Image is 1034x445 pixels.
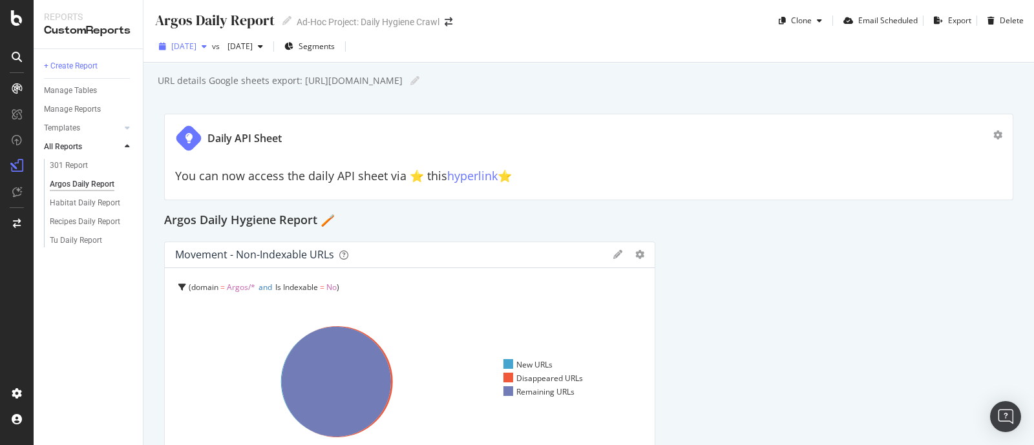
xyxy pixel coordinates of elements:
[1000,15,1024,26] div: Delete
[503,386,575,397] div: Remaining URLs
[982,10,1024,31] button: Delete
[993,130,1002,140] div: gear
[50,178,134,191] a: Argos Daily Report
[44,59,134,73] a: + Create Report
[44,84,97,98] div: Manage Tables
[50,178,114,191] div: Argos Daily Report
[227,282,255,293] span: Argos/*
[44,103,101,116] div: Manage Reports
[50,196,134,210] a: Habitat Daily Report
[948,15,971,26] div: Export
[320,282,324,293] span: =
[44,10,132,23] div: Reports
[326,282,337,293] span: No
[220,282,225,293] span: =
[50,234,102,247] div: Tu Daily Report
[222,41,253,52] span: 2025 Aug. 10th
[297,16,439,28] div: Ad-Hoc Project: Daily Hygiene Crawl
[445,17,452,26] div: arrow-right-arrow-left
[191,282,218,293] span: domain
[275,282,318,293] span: Is Indexable
[774,10,827,31] button: Clone
[258,282,272,293] span: and
[282,16,291,25] i: Edit report name
[222,36,268,57] button: [DATE]
[44,121,80,135] div: Templates
[50,215,134,229] a: Recipes Daily Report
[44,140,121,154] a: All Reports
[171,41,196,52] span: 2025 Sep. 7th
[410,76,419,85] i: Edit report name
[503,373,583,384] div: Disappeared URLs
[279,36,340,57] button: Segments
[50,159,88,172] div: 301 Report
[50,196,120,210] div: Habitat Daily Report
[503,359,553,370] div: New URLs
[154,36,212,57] button: [DATE]
[447,168,498,183] a: hyperlink
[164,211,1013,231] div: Argos Daily Hygiene Report 🪥
[175,170,1002,183] h2: You can now access the daily API sheet via ⭐️ this ⭐️
[207,131,282,146] div: Daily API Sheet
[44,23,132,38] div: CustomReports
[50,215,120,229] div: Recipes Daily Report
[858,15,918,26] div: Email Scheduled
[929,10,971,31] button: Export
[44,59,98,73] div: + Create Report
[175,248,334,261] div: Movement - non-indexable URLs
[164,114,1013,200] div: Daily API SheetYou can now access the daily API sheet via ⭐️ thishyperlink⭐️
[50,159,134,172] a: 301 Report
[44,121,121,135] a: Templates
[990,401,1021,432] div: Open Intercom Messenger
[44,84,134,98] a: Manage Tables
[154,10,275,30] div: Argos Daily Report
[50,234,134,247] a: Tu Daily Report
[838,10,918,31] button: Email Scheduled
[299,41,335,52] span: Segments
[791,15,812,26] div: Clone
[44,140,82,154] div: All Reports
[164,211,335,231] h2: Argos Daily Hygiene Report 🪥
[635,250,644,259] div: gear
[156,74,403,87] div: URL details Google sheets export: [URL][DOMAIN_NAME]
[44,103,134,116] a: Manage Reports
[212,41,222,52] span: vs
